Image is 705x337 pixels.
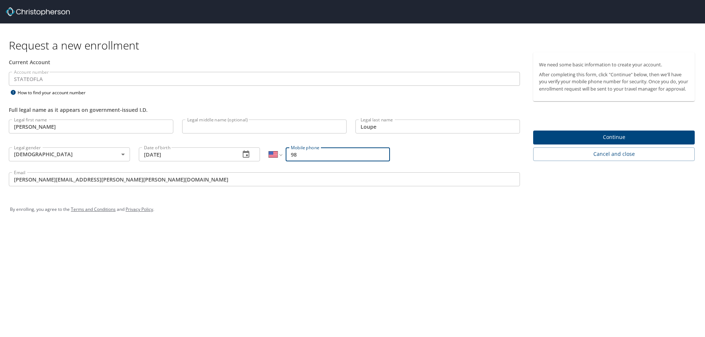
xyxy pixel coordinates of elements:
input: Enter phone number [286,147,390,161]
a: Terms and Conditions [71,206,116,212]
h1: Request a new enrollment [9,38,701,52]
div: How to find your account number [9,88,101,97]
div: [DEMOGRAPHIC_DATA] [9,147,130,161]
div: By enrolling, you agree to the and . [10,200,695,219]
img: cbt logo [6,7,70,16]
p: After completing this form, click "Continue" below, then we'll have you verify your mobile phone ... [539,71,689,92]
input: MM/DD/YYYY [139,147,234,161]
a: Privacy Policy [126,206,153,212]
p: We need some basic information to create your account. [539,61,689,68]
div: Full legal name as it appears on government-issued I.D. [9,106,520,114]
button: Cancel and close [533,147,695,161]
div: Current Account [9,58,520,66]
button: Continue [533,131,695,145]
span: Continue [539,133,689,142]
span: Cancel and close [539,150,689,159]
